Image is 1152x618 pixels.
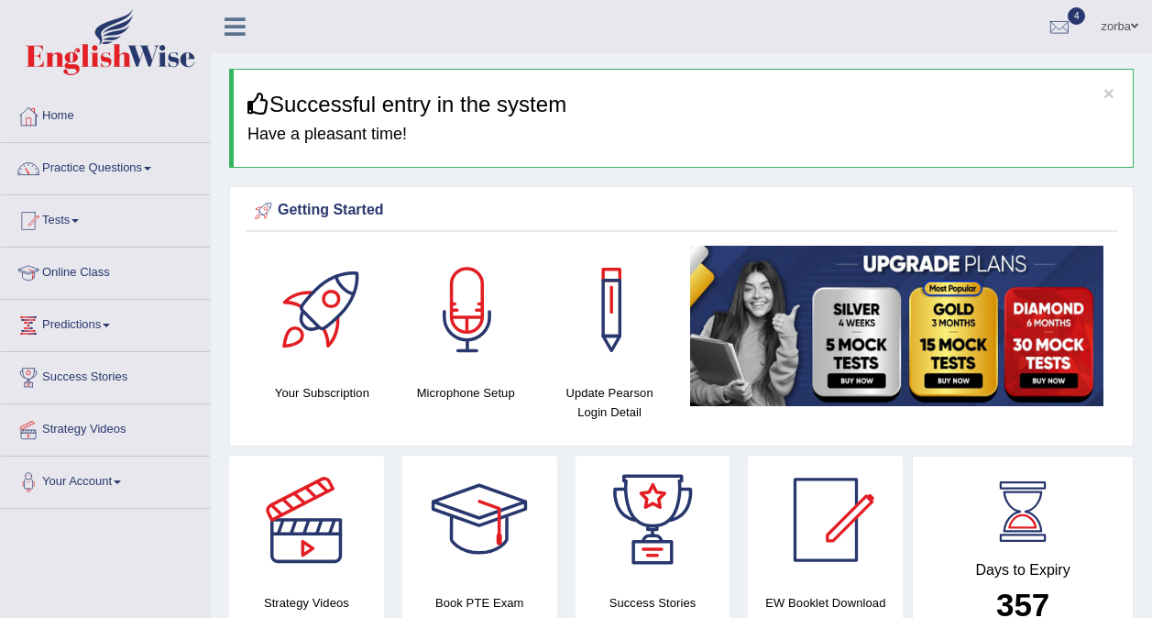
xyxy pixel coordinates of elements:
a: Online Class [1,248,210,293]
div: Getting Started [250,197,1113,225]
button: × [1103,83,1114,103]
h3: Successful entry in the system [247,93,1119,116]
h4: Update Pearson Login Detail [547,383,673,422]
h4: Days to Expiry [933,562,1113,579]
h4: Your Subscription [259,383,385,403]
h4: Strategy Videos [229,593,384,612]
h4: EW Booklet Download [748,593,903,612]
h4: Book PTE Exam [402,593,557,612]
span: 4 [1068,7,1086,25]
a: Home [1,91,210,137]
a: Predictions [1,300,210,346]
a: Tests [1,195,210,241]
h4: Microphone Setup [403,383,529,403]
h4: Have a pleasant time! [247,126,1119,144]
h4: Success Stories [576,593,730,612]
a: Practice Questions [1,143,210,189]
a: Strategy Videos [1,404,210,450]
a: Your Account [1,457,210,502]
a: Success Stories [1,352,210,398]
img: small5.jpg [690,246,1103,405]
